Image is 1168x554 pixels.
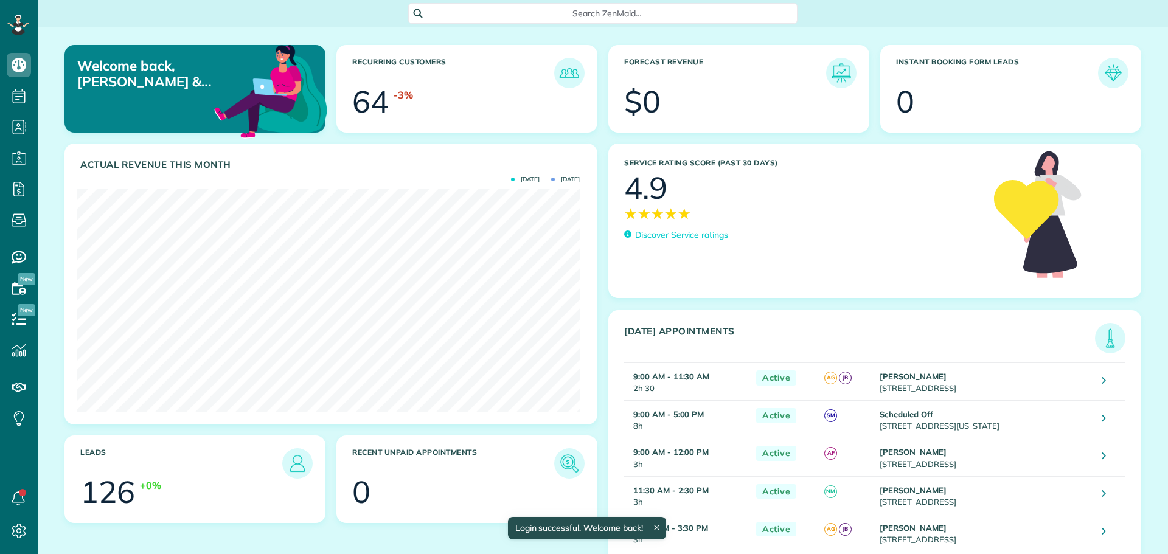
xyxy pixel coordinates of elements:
[824,447,837,460] span: AF
[896,58,1098,88] h3: Instant Booking Form Leads
[839,523,852,536] span: JB
[624,159,982,167] h3: Service Rating score (past 30 days)
[651,203,664,224] span: ★
[880,523,947,533] strong: [PERSON_NAME]
[633,447,709,457] strong: 9:00 AM - 12:00 PM
[624,173,667,203] div: 4.9
[352,58,554,88] h3: Recurring Customers
[1098,326,1122,350] img: icon_todays_appointments-901f7ab196bb0bea1936b74009e4eb5ffbc2d2711fa7634e0d609ed5ef32b18b.png
[880,372,947,381] strong: [PERSON_NAME]
[756,484,796,499] span: Active
[633,485,709,495] strong: 11:30 AM - 2:30 PM
[880,447,947,457] strong: [PERSON_NAME]
[551,176,580,182] span: [DATE]
[624,58,826,88] h3: Forecast Revenue
[511,176,540,182] span: [DATE]
[824,409,837,422] span: SM
[896,86,914,117] div: 0
[557,61,582,85] img: icon_recurring_customers-cf858462ba22bcd05b5a5880d41d6543d210077de5bb9ebc9590e49fd87d84ed.png
[678,203,691,224] span: ★
[624,86,661,117] div: $0
[635,229,728,241] p: Discover Service ratings
[77,58,242,90] p: Welcome back, [PERSON_NAME] & [PERSON_NAME]!
[633,372,709,381] strong: 9:00 AM - 11:30 AM
[633,409,704,419] strong: 9:00 AM - 5:00 PM
[839,372,852,384] span: JB
[80,448,282,479] h3: Leads
[18,273,35,285] span: New
[285,451,310,476] img: icon_leads-1bed01f49abd5b7fead27621c3d59655bb73ed531f8eeb49469d10e621d6b896.png
[507,517,666,539] div: Login successful. Welcome back!
[756,446,796,461] span: Active
[624,401,750,438] td: 8h
[557,451,582,476] img: icon_unpaid_appointments-47b8ce3997adf2238b356f14209ab4cced10bd1f174958f3ca8f1d0dd7fffeee.png
[824,523,837,536] span: AG
[18,304,35,316] span: New
[877,476,1093,514] td: [STREET_ADDRESS]
[877,514,1093,552] td: [STREET_ADDRESS]
[624,438,750,476] td: 3h
[877,401,1093,438] td: [STREET_ADDRESS][US_STATE]
[1101,61,1125,85] img: icon_form_leads-04211a6a04a5b2264e4ee56bc0799ec3eb69b7e499cbb523a139df1d13a81ae0.png
[624,229,728,241] a: Discover Service ratings
[624,203,638,224] span: ★
[664,203,678,224] span: ★
[624,326,1095,353] h3: [DATE] Appointments
[877,363,1093,401] td: [STREET_ADDRESS]
[756,522,796,537] span: Active
[824,372,837,384] span: AG
[394,88,413,102] div: -3%
[756,370,796,386] span: Active
[756,408,796,423] span: Active
[624,514,750,552] td: 3h
[80,159,585,170] h3: Actual Revenue this month
[880,409,933,419] strong: Scheduled Off
[624,363,750,401] td: 2h 30
[624,476,750,514] td: 3h
[829,61,853,85] img: icon_forecast_revenue-8c13a41c7ed35a8dcfafea3cbb826a0462acb37728057bba2d056411b612bbbe.png
[352,477,370,507] div: 0
[212,31,330,149] img: dashboard_welcome-42a62b7d889689a78055ac9021e634bf52bae3f8056760290aed330b23ab8690.png
[877,438,1093,476] td: [STREET_ADDRESS]
[140,479,161,493] div: +0%
[824,485,837,498] span: NM
[352,448,554,479] h3: Recent unpaid appointments
[633,523,708,533] strong: 12:30 PM - 3:30 PM
[880,485,947,495] strong: [PERSON_NAME]
[80,477,135,507] div: 126
[638,203,651,224] span: ★
[352,86,389,117] div: 64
